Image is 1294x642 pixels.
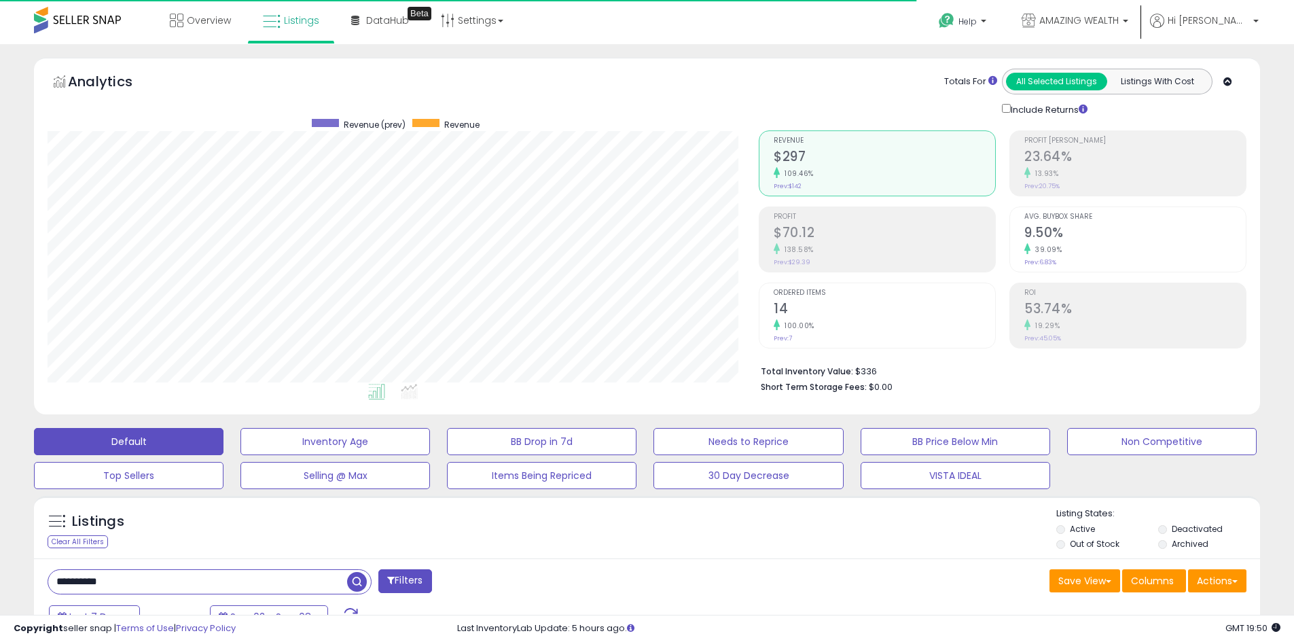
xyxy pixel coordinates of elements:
small: Prev: 45.05% [1024,334,1061,342]
div: Totals For [944,75,997,88]
span: Profit [774,213,995,221]
button: Top Sellers [34,462,223,489]
button: Inventory Age [240,428,430,455]
button: Selling @ Max [240,462,430,489]
h2: $70.12 [774,225,995,243]
span: DataHub [366,14,409,27]
button: Default [34,428,223,455]
button: Sep-02 - Sep-08 [210,605,328,628]
span: Overview [187,14,231,27]
h5: Listings [72,512,124,531]
small: Prev: $142 [774,182,802,190]
label: Out of Stock [1070,538,1119,550]
div: Last InventoryLab Update: 5 hours ago. [457,622,1280,635]
h2: 14 [774,301,995,319]
h2: 9.50% [1024,225,1246,243]
h2: $297 [774,149,995,167]
small: 13.93% [1030,168,1058,179]
button: All Selected Listings [1006,73,1107,90]
small: 39.09% [1030,245,1062,255]
button: Columns [1122,569,1186,592]
button: Non Competitive [1067,428,1257,455]
div: Tooltip anchor [408,7,431,20]
span: Listings [284,14,319,27]
span: ROI [1024,289,1246,297]
small: 109.46% [780,168,814,179]
b: Short Term Storage Fees: [761,381,867,393]
span: Hi [PERSON_NAME] [1168,14,1249,27]
button: Last 7 Days [49,605,140,628]
a: Help [928,2,1000,44]
div: Clear All Filters [48,535,108,548]
button: Actions [1188,569,1246,592]
button: Needs to Reprice [653,428,843,455]
span: Help [958,16,977,27]
small: Prev: 20.75% [1024,182,1060,190]
a: Terms of Use [116,622,174,635]
span: Revenue [774,137,995,145]
span: 2025-09-16 19:50 GMT [1225,622,1280,635]
span: $0.00 [869,380,893,393]
span: Columns [1131,574,1174,588]
button: 30 Day Decrease [653,462,843,489]
p: Listing States: [1056,507,1260,520]
small: Prev: $29.39 [774,258,810,266]
span: Sep-02 - Sep-08 [230,610,311,624]
b: Total Inventory Value: [761,365,853,377]
a: Hi [PERSON_NAME] [1150,14,1259,44]
button: Filters [378,569,431,593]
span: Revenue (prev) [344,119,406,130]
span: Revenue [444,119,480,130]
span: Last 7 Days [69,610,123,624]
h5: Analytics [68,72,159,94]
button: Save View [1049,569,1120,592]
small: 19.29% [1030,321,1060,331]
span: AMAZING WEALTH [1039,14,1119,27]
small: 100.00% [780,321,814,331]
button: BB Drop in 7d [447,428,636,455]
span: Avg. Buybox Share [1024,213,1246,221]
h2: 53.74% [1024,301,1246,319]
button: VISTA IDEAL [861,462,1050,489]
div: Include Returns [992,101,1104,117]
div: seller snap | | [14,622,236,635]
label: Active [1070,523,1095,535]
button: Items Being Repriced [447,462,636,489]
span: Profit [PERSON_NAME] [1024,137,1246,145]
li: $336 [761,362,1236,378]
i: Get Help [938,12,955,29]
small: Prev: 7 [774,334,792,342]
label: Archived [1172,538,1208,550]
button: BB Price Below Min [861,428,1050,455]
h2: 23.64% [1024,149,1246,167]
small: Prev: 6.83% [1024,258,1056,266]
span: Ordered Items [774,289,995,297]
strong: Copyright [14,622,63,635]
label: Deactivated [1172,523,1223,535]
a: Privacy Policy [176,622,236,635]
button: Listings With Cost [1107,73,1208,90]
small: 138.58% [780,245,814,255]
span: Compared to: [142,611,204,624]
